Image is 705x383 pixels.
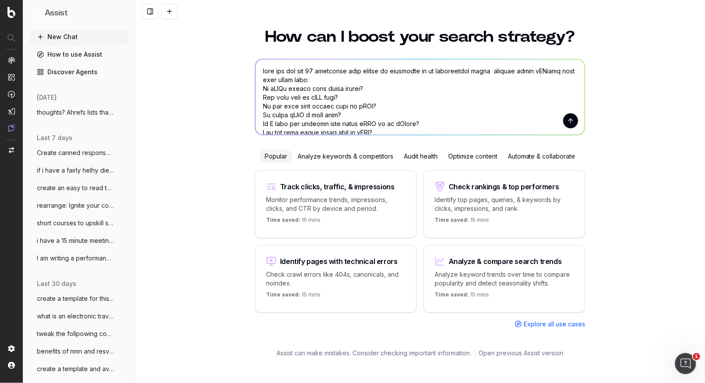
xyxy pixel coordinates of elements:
[30,181,128,195] button: create an easy to read table that outlin
[30,199,128,213] button: rearrange: Ignite your cooking potential
[435,270,574,288] p: Analyze keyword trends over time to compare popularity and detect seasonality shifts.
[37,108,114,117] span: thoughts? Ahrefs lists that all non-bran
[37,294,114,303] span: create a template for this header for ou
[37,312,114,321] span: what is an electronic travel authority E
[30,146,128,160] button: Create canned response to customers/stor
[37,254,114,263] span: I am writing a performance review and po
[30,65,128,79] a: Discover Agents
[435,217,489,227] p: 15 mins
[266,270,406,288] p: Check crawl errors like 404s, canonicals, and noindex.
[30,309,128,323] button: what is an electronic travel authority E
[8,108,15,115] img: Studio
[8,362,15,369] img: My account
[30,292,128,306] button: create a template for this header for ou
[37,329,114,338] span: tweak the follpowing content to reflect
[280,183,395,190] div: Track clicks, traffic, & impressions
[30,47,128,61] a: How to use Assist
[479,349,564,358] a: Open previous Assist version
[693,353,700,360] span: 1
[449,258,562,265] div: Analyze & compare search trends
[435,195,574,213] p: Identify top pages, queries, & keywords by clicks, impressions, and rank.
[524,320,585,329] span: Explore all use cases
[37,347,114,356] span: benefits of nmn and resveratrol for 53 y
[37,93,57,102] span: [DATE]
[30,327,128,341] button: tweak the follpowing content to reflect
[443,149,503,163] div: Optimize content
[435,291,489,302] p: 15 mins
[37,148,114,157] span: Create canned response to customers/stor
[37,219,114,228] span: short courses to upskill seo contnrt wri
[277,349,471,358] p: Assist can make mistakes. Consider checking important information.
[33,9,41,17] img: Assist
[37,236,114,245] span: i have a 15 minute meeting with a petula
[37,201,114,210] span: rearrange: Ignite your cooking potential
[449,183,559,190] div: Check rankings & top performers
[515,320,585,329] a: Explore all use cases
[30,362,128,376] button: create a template and average character
[435,291,469,298] span: Time saved:
[255,29,585,45] h1: How can I boost your search strategy?
[30,234,128,248] button: i have a 15 minute meeting with a petula
[503,149,581,163] div: Automate & collaborate
[8,57,15,64] img: Analytics
[675,353,696,374] iframe: Intercom live chat
[33,7,125,19] button: Assist
[7,7,15,18] img: Botify logo
[266,217,320,227] p: 15 mins
[8,90,15,98] img: Activation
[399,149,443,163] div: Audit health
[37,279,76,288] span: last 30 days
[37,166,114,175] span: if i have a fairly helhy diet is one act
[266,291,300,298] span: Time saved:
[266,217,300,223] span: Time saved:
[292,149,399,163] div: Analyze keywords & competitors
[30,30,128,44] button: New Chat
[30,216,128,230] button: short courses to upskill seo contnrt wri
[259,149,292,163] div: Popular
[37,134,72,142] span: last 7 days
[30,105,128,119] button: thoughts? Ahrefs lists that all non-bran
[45,7,68,19] h1: Assist
[8,124,15,132] img: Assist
[435,217,469,223] span: Time saved:
[255,59,585,135] textarea: lore ips dol sit 97 ametconse adip elitse do eiusmodte in ut laboreetdol magna aliquae admin vENi...
[9,147,14,153] img: Switch project
[30,251,128,265] button: I am writing a performance review and po
[280,258,398,265] div: Identify pages with technical errors
[266,195,406,213] p: Monitor performance trends, impressions, clicks, and CTR by device and period.
[30,344,128,358] button: benefits of nmn and resveratrol for 53 y
[8,73,15,81] img: Intelligence
[8,345,15,352] img: Setting
[266,291,320,302] p: 15 mins
[37,184,114,192] span: create an easy to read table that outlin
[30,163,128,177] button: if i have a fairly helhy diet is one act
[37,365,114,373] span: create a template and average character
